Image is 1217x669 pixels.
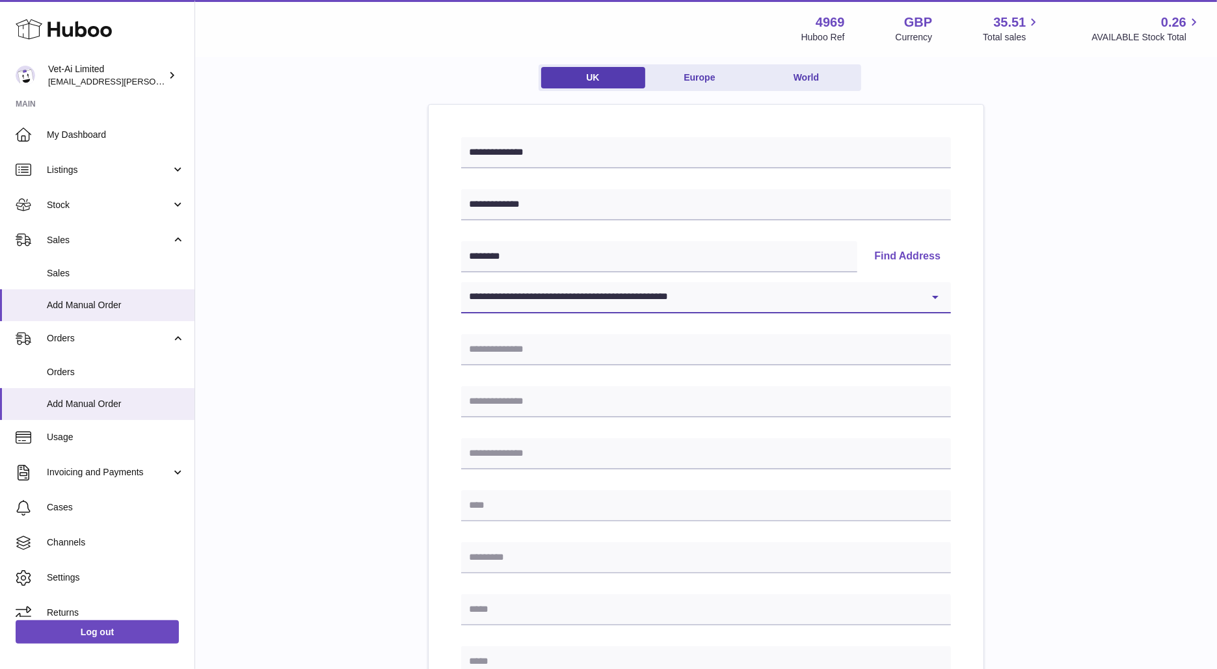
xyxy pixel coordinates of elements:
[47,366,185,378] span: Orders
[48,63,165,88] div: Vet-Ai Limited
[755,67,859,88] a: World
[1091,31,1201,44] span: AVAILABLE Stock Total
[801,31,845,44] div: Huboo Ref
[47,199,171,211] span: Stock
[16,66,35,85] img: abbey.fraser-roe@vet-ai.com
[541,67,645,88] a: UK
[47,129,185,141] span: My Dashboard
[47,501,185,514] span: Cases
[648,67,752,88] a: Europe
[47,607,185,619] span: Returns
[47,267,185,280] span: Sales
[1161,14,1186,31] span: 0.26
[47,398,185,410] span: Add Manual Order
[47,536,185,549] span: Channels
[47,431,185,443] span: Usage
[47,234,171,246] span: Sales
[48,76,261,86] span: [EMAIL_ADDRESS][PERSON_NAME][DOMAIN_NAME]
[16,620,179,644] a: Log out
[864,241,951,272] button: Find Address
[47,571,185,584] span: Settings
[896,31,933,44] div: Currency
[47,164,171,176] span: Listings
[983,31,1041,44] span: Total sales
[904,14,932,31] strong: GBP
[47,466,171,479] span: Invoicing and Payments
[1091,14,1201,44] a: 0.26 AVAILABLE Stock Total
[47,299,185,311] span: Add Manual Order
[993,14,1026,31] span: 35.51
[47,332,171,345] span: Orders
[816,14,845,31] strong: 4969
[983,14,1041,44] a: 35.51 Total sales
